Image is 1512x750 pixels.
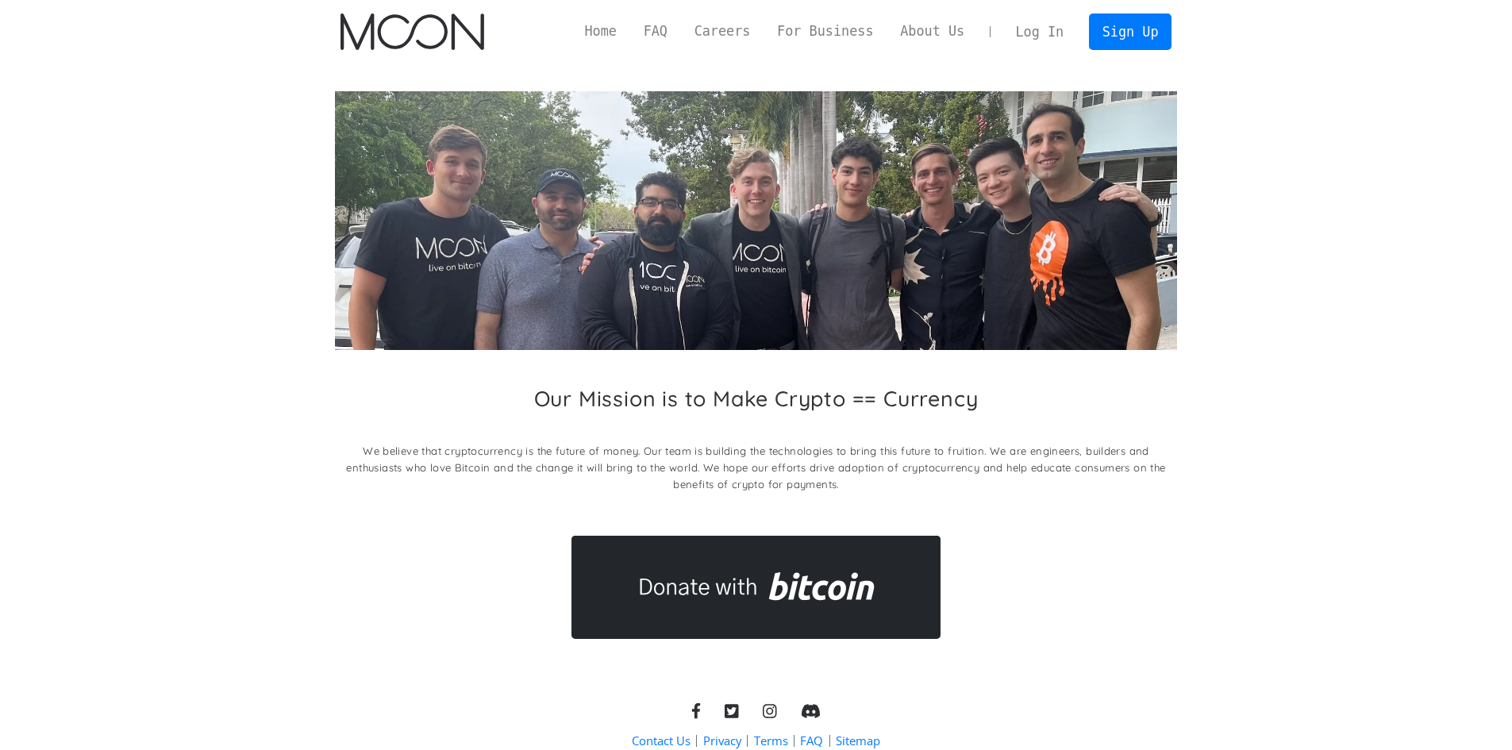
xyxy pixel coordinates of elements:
[632,733,691,749] a: Contact Us
[534,386,979,411] h2: Our Mission is to Make Crypto == Currency
[630,21,681,41] a: FAQ
[1449,687,1499,737] iframe: Button to launch messaging window
[340,13,484,50] a: home
[800,733,823,749] a: FAQ
[703,733,741,749] a: Privacy
[335,443,1177,493] p: We believe that cryptocurrency is the future of money. Our team is building the technologies to b...
[887,21,978,41] a: About Us
[681,21,764,41] a: Careers
[754,733,788,749] a: Terms
[1002,14,1077,49] a: Log In
[340,13,484,50] img: Moon Logo
[571,21,630,41] a: Home
[1089,13,1172,49] a: Sign Up
[836,733,880,749] a: Sitemap
[764,21,887,41] a: For Business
